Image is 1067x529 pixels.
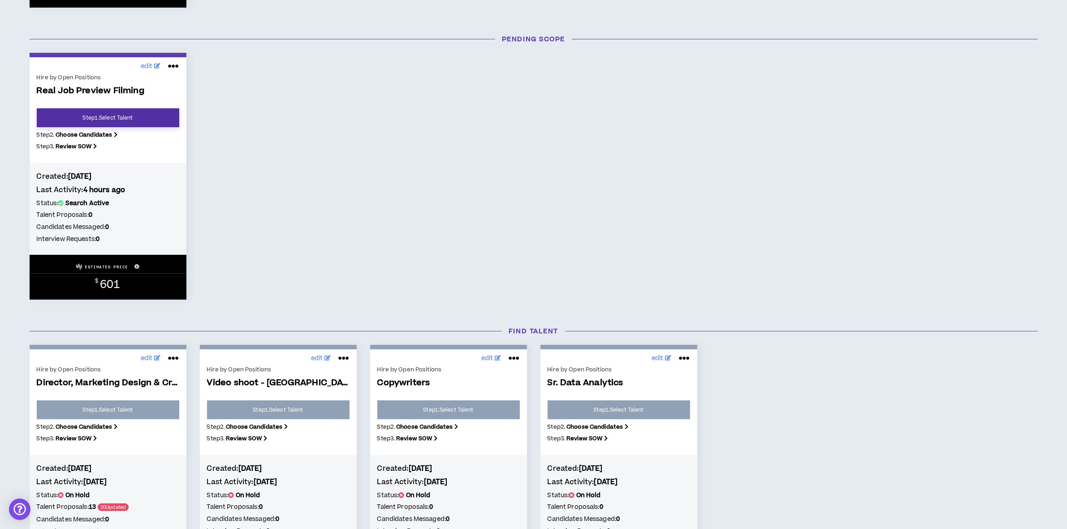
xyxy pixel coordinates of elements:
b: 0 [89,211,92,219]
a: edit [138,60,163,73]
img: Wripple [76,264,82,270]
p: Step 3 . [548,434,690,443]
b: Review SOW [56,142,91,151]
b: 0 [105,515,109,524]
b: 0 [429,503,433,512]
a: edit [138,352,163,366]
p: Step 3 . [37,434,179,443]
a: edit [479,352,504,366]
h4: Created: [37,464,179,473]
a: edit [309,352,333,366]
span: Copywriters [377,378,520,388]
b: Choose Candidates [56,131,112,139]
sup: $ [95,277,99,285]
p: Step 2 . [207,423,350,431]
b: 0 [616,515,620,524]
h5: Status: [37,198,179,208]
p: Step 2 . [548,423,690,431]
h5: Candidates Messaged: [37,515,179,525]
h3: Find Talent [23,327,1045,336]
h5: Status: [207,490,350,500]
b: [DATE] [254,477,277,487]
h4: Created: [207,464,350,473]
b: On Hold [406,491,431,500]
h4: Last Activity: [377,477,520,487]
p: Step 3 . [37,142,179,151]
h5: Talent Proposals: [207,502,350,512]
h5: Talent Proposals: [37,502,179,512]
b: 13 [89,503,96,512]
b: Search Active [65,199,109,208]
b: 0 [446,515,449,524]
p: Step 2 . [377,423,520,431]
b: 4 hours ago [83,185,125,195]
p: Step 3 . [207,434,350,443]
b: 0 [96,235,99,244]
span: Director, Marketing Design & Creative Services... [37,378,179,388]
b: Choose Candidates [56,423,112,431]
h5: Status: [37,490,179,500]
div: Hire by Open Positions [207,366,350,374]
b: 0 [276,515,279,524]
b: On Hold [576,491,601,500]
b: Review SOW [56,434,91,443]
p: ESTIMATED PRICE [85,264,128,270]
h4: Created: [37,172,179,181]
span: Sr. Data Analytics [548,378,690,388]
b: [DATE] [594,477,618,487]
b: 0 [600,503,603,512]
p: Step 2 . [37,131,179,139]
span: 601 [100,279,121,292]
p: Step 3 . [377,434,520,443]
span: Video shoot - [GEOGRAPHIC_DATA] [207,378,350,388]
h5: Candidates Messaged: [377,514,520,524]
span: edit [652,354,664,363]
p: Step 2 . [37,423,179,431]
h4: Created: [377,464,520,473]
h5: Talent Proposals: [548,502,690,512]
b: [DATE] [579,464,603,473]
div: Hire by Open Positions [37,73,179,82]
h5: Talent Proposals: [37,210,179,220]
div: Open Intercom Messenger [9,499,30,520]
span: edit [141,62,153,71]
b: On Hold [65,491,90,500]
b: [DATE] [238,464,262,473]
h5: Talent Proposals: [377,502,520,512]
b: 0 [259,503,263,512]
b: 0 [105,223,109,232]
span: edit [141,354,153,363]
b: Choose Candidates [566,423,623,431]
b: Review SOW [226,434,262,443]
b: Review SOW [566,434,602,443]
h5: Status: [377,490,520,500]
div: Hire by Open Positions [37,366,179,374]
h4: Last Activity: [207,477,350,487]
h5: Candidates Messaged: [37,222,179,232]
b: On Hold [236,491,260,500]
b: [DATE] [409,464,432,473]
b: Choose Candidates [396,423,453,431]
span: 20 Updated [98,503,129,511]
div: Hire by Open Positions [548,366,690,374]
h5: Candidates Messaged: [548,514,690,524]
h5: Candidates Messaged: [207,514,350,524]
h3: Pending Scope [23,34,1045,44]
h4: Last Activity: [37,185,179,195]
h4: Last Activity: [548,477,690,487]
div: Hire by Open Positions [377,366,520,374]
b: [DATE] [68,464,92,473]
span: Real Job Preview Filming [37,86,179,96]
h5: Interview Requests: [37,234,179,244]
b: [DATE] [424,477,448,487]
b: [DATE] [68,172,92,181]
a: Step1.Select Talent [37,108,179,127]
span: edit [311,354,323,363]
a: edit [649,352,674,366]
h5: Status: [548,490,690,500]
b: Choose Candidates [226,423,282,431]
b: [DATE] [83,477,107,487]
span: edit [481,354,493,363]
h4: Created: [548,464,690,473]
b: Review SOW [396,434,432,443]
